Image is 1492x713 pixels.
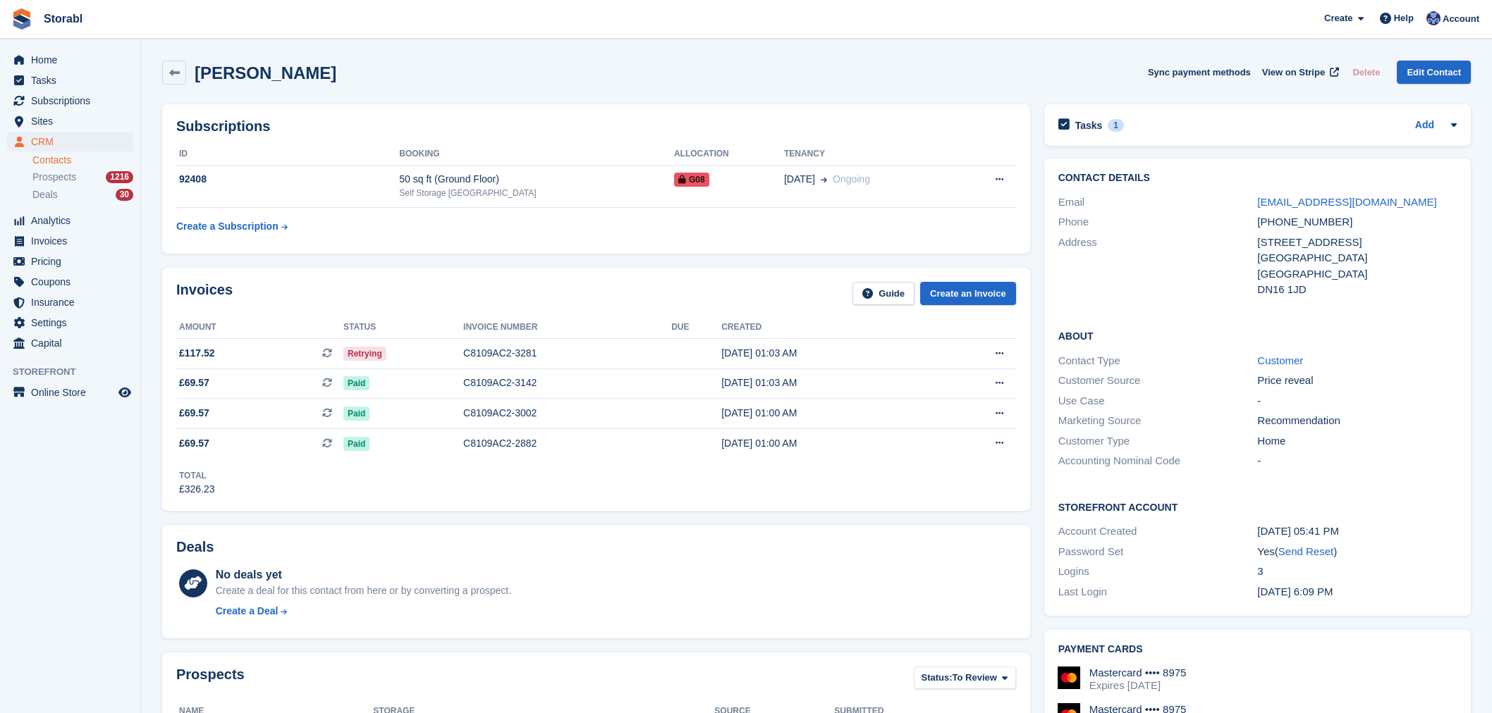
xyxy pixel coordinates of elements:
img: Mastercard Logo [1058,666,1080,689]
div: Email [1058,194,1258,211]
a: menu [7,272,133,292]
span: £69.57 [179,406,209,421]
span: Prospects [32,170,76,184]
span: G08 [674,173,709,187]
span: Ongoing [833,173,870,185]
div: [STREET_ADDRESS] [1257,235,1457,251]
span: Paid [343,376,369,390]
span: £69.57 [179,376,209,390]
span: ( ) [1275,545,1337,557]
div: Expires [DATE] [1089,679,1187,692]
th: Allocation [674,143,784,166]
h2: Contact Details [1058,173,1457,184]
span: Deals [32,188,58,201]
th: Status [343,316,463,339]
div: 30 [116,189,133,201]
a: Prospects 1216 [32,170,133,185]
div: C8109AC2-3281 [463,346,671,361]
a: menu [7,313,133,333]
div: 1 [1108,119,1124,132]
div: Mastercard •••• 8975 [1089,666,1187,679]
span: CRM [31,132,116,151]
h2: [PERSON_NAME] [195,63,336,82]
div: Customer Type [1058,433,1258,449]
div: [PHONE_NUMBER] [1257,214,1457,230]
a: menu [7,383,133,402]
h2: About [1058,328,1457,342]
span: To Review [953,671,997,685]
a: Deals 30 [32,187,133,202]
a: Preview store [116,384,133,401]
div: Phone [1058,214,1258,230]
span: View on Stripe [1262,66,1325,80]
span: Settings [31,313,116,333]
span: Invoices [31,231,116,251]
th: Tenancy [784,143,957,166]
a: menu [7,111,133,131]
div: Account Created [1058,523,1258,540]
a: Contacts [32,154,133,167]
th: Due [671,316,721,339]
div: No deals yet [216,566,511,583]
time: 2025-06-24 17:09:03 UTC [1257,585,1333,597]
div: DN16 1JD [1257,282,1457,298]
span: Paid [343,437,369,451]
img: Tegan Ewart [1426,11,1441,25]
div: C8109AC2-3002 [463,406,671,421]
button: Delete [1347,61,1386,84]
h2: Invoices [176,282,233,305]
span: Sites [31,111,116,131]
a: menu [7,50,133,70]
span: £69.57 [179,436,209,451]
div: Logins [1058,564,1258,580]
a: Create an Invoice [920,282,1016,305]
button: Status: To Review [914,666,1016,690]
a: menu [7,292,133,312]
div: [DATE] 01:00 AM [721,406,933,421]
a: Send Reset [1278,545,1333,557]
span: Insurance [31,292,116,312]
a: Create a Subscription [176,213,288,240]
span: Pricing [31,252,116,271]
a: [EMAIL_ADDRESS][DOMAIN_NAME] [1257,196,1436,208]
div: Create a Deal [216,604,279,619]
span: Status: [922,671,953,685]
span: Account [1443,12,1479,26]
div: Address [1058,235,1258,298]
h2: Payment cards [1058,644,1457,655]
div: 50 sq ft (Ground Floor) [399,172,674,187]
div: Last Login [1058,584,1258,600]
div: Yes [1257,544,1457,560]
span: Online Store [31,383,116,402]
span: Tasks [31,70,116,90]
a: menu [7,211,133,230]
a: Edit Contact [1397,61,1471,84]
div: - [1257,453,1457,469]
a: Guide [852,282,915,305]
th: Invoice number [463,316,671,339]
span: Analytics [31,211,116,230]
th: Created [721,316,933,339]
div: Use Case [1058,393,1258,409]
div: C8109AC2-3142 [463,376,671,390]
a: Add [1415,118,1434,134]
div: 3 [1257,564,1457,580]
span: Create [1324,11,1352,25]
h2: Storefront Account [1058,500,1457,514]
div: Price reveal [1257,373,1457,389]
a: menu [7,70,133,90]
div: [GEOGRAPHIC_DATA] [1257,250,1457,266]
span: Coupons [31,272,116,292]
span: [DATE] [784,172,815,187]
img: stora-icon-8386f47178a22dfd0bd8f6a31ec36ba5ce8667c1dd55bd0f319d3a0aa187defe.svg [11,8,32,30]
a: menu [7,252,133,271]
div: [GEOGRAPHIC_DATA] [1257,266,1457,283]
a: menu [7,333,133,353]
div: [DATE] 01:03 AM [721,376,933,390]
div: £326.23 [179,482,215,497]
div: [DATE] 01:03 AM [721,346,933,361]
th: Booking [399,143,674,166]
span: Retrying [343,347,386,361]
span: Paid [343,407,369,421]
a: menu [7,231,133,251]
